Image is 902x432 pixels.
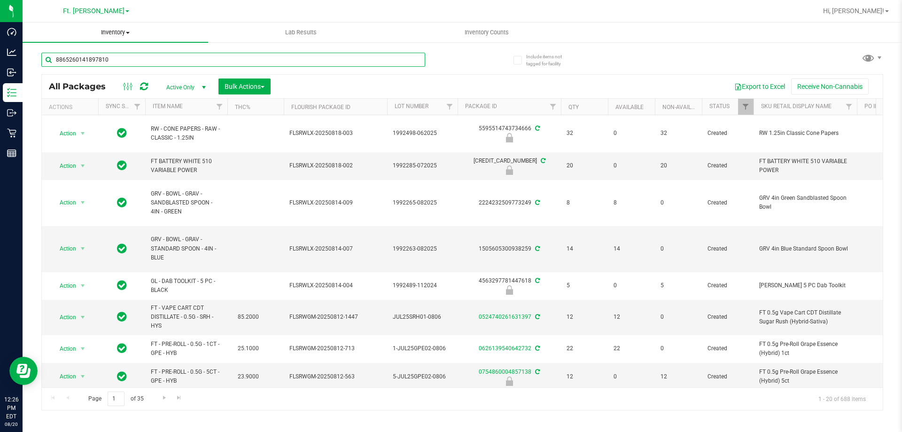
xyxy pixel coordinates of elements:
[108,392,124,406] input: 1
[77,370,89,383] span: select
[233,370,264,384] span: 23.9000
[661,129,696,138] span: 32
[614,372,649,381] span: 0
[864,103,879,110] a: PO ID
[272,28,329,37] span: Lab Results
[442,99,458,115] a: Filter
[151,277,222,295] span: GL - DAB TOOLKIT - 5 PC - BLACK
[479,345,531,352] a: 0626139540642732
[80,392,151,406] span: Page of 35
[153,103,183,110] a: Item Name
[728,79,791,94] button: Export to Excel
[117,279,127,292] span: In Sync
[157,392,171,404] a: Go to the next page
[614,161,649,170] span: 0
[841,99,857,115] a: Filter
[615,104,644,110] a: Available
[738,99,754,115] a: Filter
[395,103,428,110] a: Lot Number
[534,345,540,352] span: Sync from Compliance System
[759,244,851,253] span: GRV 4in Blue Standard Spoon Bowl
[791,79,869,94] button: Receive Non-Cannabis
[534,369,540,375] span: Sync from Compliance System
[811,392,873,406] span: 1 - 20 of 688 items
[614,344,649,353] span: 22
[172,392,186,404] a: Go to the last page
[7,149,16,158] inline-svg: Reports
[614,244,649,253] span: 14
[117,126,127,140] span: In Sync
[233,342,264,355] span: 25.1000
[49,104,94,110] div: Actions
[289,344,381,353] span: FLSRWGM-20250812-713
[130,99,145,115] a: Filter
[526,53,573,67] span: Include items not tagged for facility
[661,344,696,353] span: 0
[151,157,222,175] span: FT BATTERY WHITE 510 VARIABLE POWER
[708,198,748,207] span: Created
[614,198,649,207] span: 8
[4,421,18,428] p: 08/20
[393,344,452,353] span: 1-JUL25GPE02-0806
[393,281,452,290] span: 1992489-112024
[614,129,649,138] span: 0
[151,368,222,385] span: FT - PRE-ROLL - 0.5G - 5CT - GPE - HYB
[393,313,452,322] span: JUL25SRH01-0806
[51,159,77,173] span: Action
[151,304,222,331] span: FT - VAPE CART CDT DISTILLATE - 0.5G - SRH - HYS
[567,313,602,322] span: 12
[4,395,18,421] p: 12:26 PM EDT
[567,344,602,353] span: 22
[567,372,602,381] span: 12
[534,314,540,320] span: Sync from Compliance System
[662,104,704,110] a: Non-Available
[479,369,531,375] a: 0754860004857138
[289,244,381,253] span: FLSRWLX-20250814-007
[151,125,222,142] span: RW - CONE PAPERS - RAW - CLASSIC - 1.25IN
[7,47,16,57] inline-svg: Analytics
[7,88,16,97] inline-svg: Inventory
[456,133,562,142] div: Newly Received
[51,370,77,383] span: Action
[759,281,851,290] span: [PERSON_NAME] 5 PC Dab Toolkit
[661,313,696,322] span: 0
[708,313,748,322] span: Created
[235,104,250,110] a: THC%
[212,99,227,115] a: Filter
[49,81,115,92] span: All Packages
[759,368,851,385] span: FT 0.5g Pre-Roll Grape Essence (Hybrid) 5ct
[51,311,77,324] span: Action
[394,23,579,42] a: Inventory Counts
[393,129,452,138] span: 1992498-062025
[151,340,222,358] span: FT - PRE-ROLL - 0.5G - 1CT - GPE - HYB
[393,161,452,170] span: 1992285-072025
[456,244,562,253] div: 1505605300938259
[289,372,381,381] span: FLSRWGM-20250812-563
[77,342,89,355] span: select
[761,103,832,110] a: Sku Retail Display Name
[7,108,16,118] inline-svg: Outbound
[7,68,16,77] inline-svg: Inbound
[117,242,127,255] span: In Sync
[291,104,350,110] a: Flourish Package ID
[708,372,748,381] span: Created
[545,99,561,115] a: Filter
[567,198,602,207] span: 8
[661,198,696,207] span: 0
[661,372,696,381] span: 12
[534,125,540,132] span: Sync from Compliance System
[77,311,89,324] span: select
[117,196,127,209] span: In Sync
[614,313,649,322] span: 12
[117,159,127,172] span: In Sync
[759,157,851,175] span: FT BATTERY WHITE 510 VARIABLE POWER
[393,198,452,207] span: 1992265-082025
[465,103,497,110] a: Package ID
[51,279,77,292] span: Action
[289,161,381,170] span: FLSRWLX-20250818-002
[568,104,579,110] a: Qty
[452,28,521,37] span: Inventory Counts
[661,244,696,253] span: 0
[208,23,394,42] a: Lab Results
[759,129,851,138] span: RW 1.25in Classic Cone Papers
